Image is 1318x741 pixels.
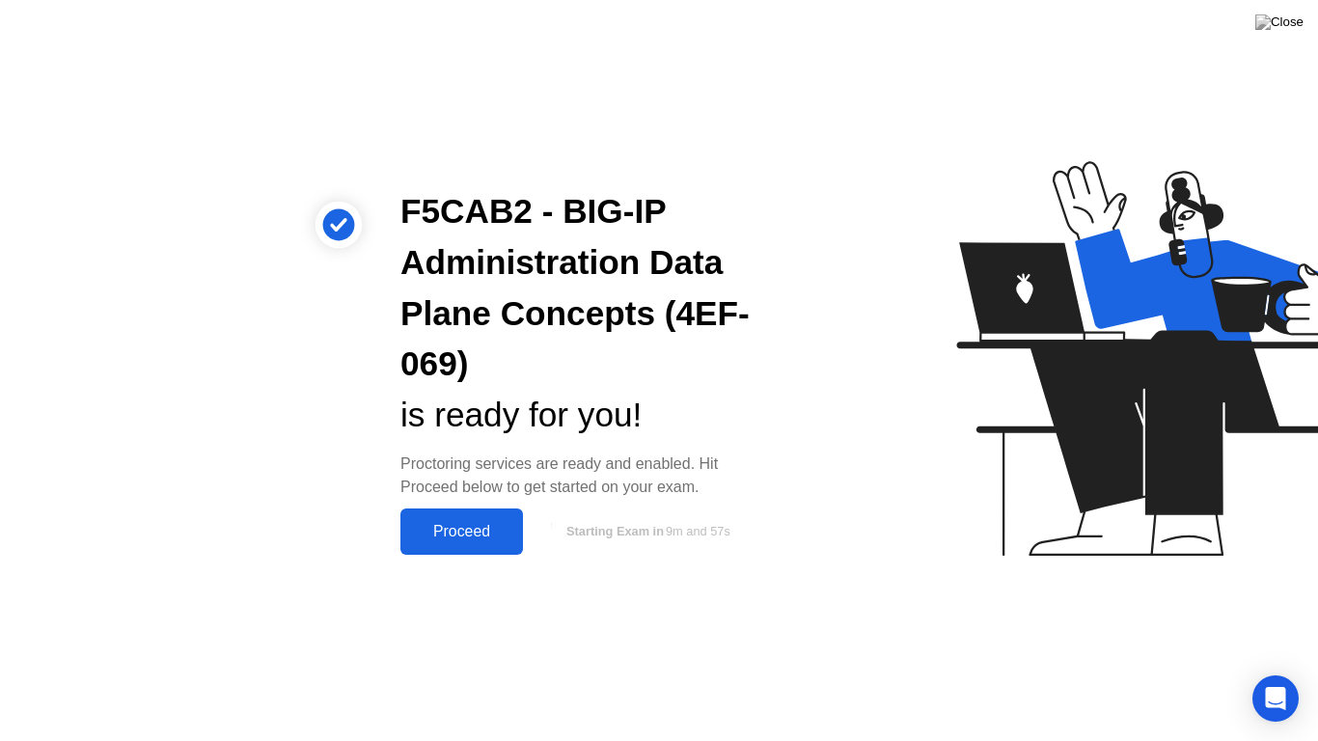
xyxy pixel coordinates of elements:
[406,523,517,540] div: Proceed
[400,453,759,499] div: Proctoring services are ready and enabled. Hit Proceed below to get started on your exam.
[1252,675,1299,722] div: Open Intercom Messenger
[400,508,523,555] button: Proceed
[1255,14,1304,30] img: Close
[666,524,730,538] span: 9m and 57s
[400,186,759,390] div: F5CAB2 - BIG-IP Administration Data Plane Concepts (4EF-069)
[533,513,759,550] button: Starting Exam in9m and 57s
[400,390,759,441] div: is ready for you!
